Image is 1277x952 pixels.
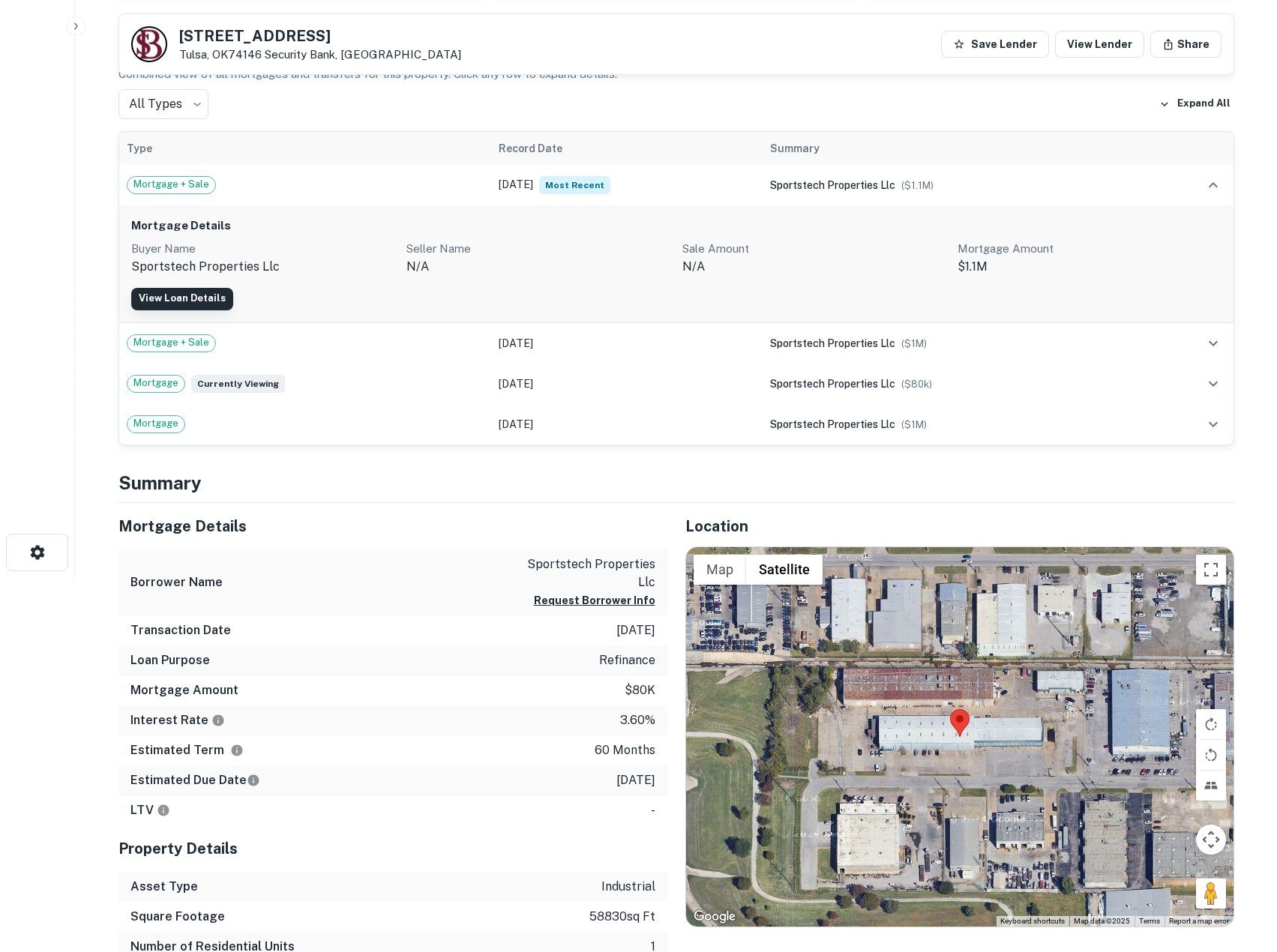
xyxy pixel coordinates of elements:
[118,469,1234,496] h4: Summary
[770,418,895,430] span: sportstech properties llc
[130,573,223,591] h6: Borrower Name
[130,621,231,639] h6: Transaction Date
[1000,916,1065,927] button: Keyboard shortcuts
[191,375,285,393] span: Currently viewing
[131,258,395,276] p: sportstech properties llc
[616,621,655,639] p: [DATE]
[265,48,461,61] a: Security Bank, [GEOGRAPHIC_DATA]
[127,177,215,192] span: Mortgage + Sale
[595,741,655,759] p: 60 months
[406,240,670,258] p: Seller Name
[130,908,225,926] h6: Square Footage
[941,31,1049,58] button: Save Lender
[1150,31,1222,58] button: Share
[130,771,260,789] h6: Estimated Due Date
[690,907,739,927] img: Google
[1201,172,1226,198] button: expand row
[230,744,244,757] svg: Term is based on a standard schedule for this type of loan.
[179,28,461,43] h5: [STREET_ADDRESS]
[1196,740,1226,770] button: Rotate map counterclockwise
[599,651,655,669] p: refinance
[130,878,198,896] h6: Asset Type
[131,240,395,258] p: Buyer Name
[127,376,184,391] span: Mortgage
[539,176,610,194] span: Most Recent
[118,837,667,860] h5: Property Details
[127,335,215,350] span: Mortgage + Sale
[690,907,739,927] a: Open this area in Google Maps (opens a new window)
[1196,825,1226,855] button: Map camera controls
[131,217,1222,235] h6: Mortgage Details
[1196,879,1226,909] button: Drag Pegman onto the map to open Street View
[179,48,461,61] p: Tulsa, OK74146
[682,258,946,276] p: N/A
[130,681,238,699] h6: Mortgage Amount
[520,555,655,591] p: sportstech properties llc
[620,711,655,729] p: 3.60%
[763,132,1146,165] th: Summary
[491,323,763,364] td: [DATE]
[130,741,244,759] h6: Estimated Term
[118,89,208,119] div: All Types
[901,180,934,191] span: ($ 1.1M )
[127,416,184,431] span: Mortgage
[1201,371,1226,397] button: expand row
[770,337,895,349] span: sportstech properties llc
[651,801,655,819] p: -
[131,288,233,310] a: View Loan Details
[491,132,763,165] th: Record Date
[685,515,1234,537] h5: Location
[157,804,170,817] svg: LTVs displayed on the website are for informational purposes only and may be reported incorrectly...
[958,258,1222,276] p: $1.1M
[901,338,927,349] span: ($ 1M )
[694,555,746,585] button: Show street map
[491,165,763,205] td: [DATE]
[130,801,170,819] h6: LTV
[211,714,225,727] svg: The interest rates displayed on the website are for informational purposes only and may be report...
[1139,917,1160,925] a: Terms (opens in new tab)
[625,681,655,699] p: $80k
[901,419,927,430] span: ($ 1M )
[130,651,210,669] h6: Loan Purpose
[601,878,655,896] p: industrial
[1201,412,1226,437] button: expand row
[770,378,895,390] span: sportstech properties llc
[534,591,655,609] button: Request Borrower Info
[247,774,260,787] svg: Estimate is based on a standard schedule for this type of loan.
[1055,31,1144,58] a: View Lender
[491,364,763,404] td: [DATE]
[1074,917,1130,925] span: Map data ©2025
[118,515,667,537] h5: Mortgage Details
[1202,832,1277,904] iframe: Chat Widget
[1196,709,1226,739] button: Rotate map clockwise
[901,379,932,390] span: ($ 80k )
[958,240,1222,258] p: Mortgage Amount
[491,404,763,445] td: [DATE]
[1196,555,1226,585] button: Toggle fullscreen view
[770,179,895,191] span: sportstech properties llc
[616,771,655,789] p: [DATE]
[1196,771,1226,801] button: Tilt map
[589,908,655,926] p: 58830 sq ft
[1169,917,1229,925] a: Report a map error
[746,555,823,585] button: Show satellite imagery
[1156,93,1234,115] button: Expand All
[1201,331,1226,356] button: expand row
[682,240,946,258] p: Sale Amount
[119,132,491,165] th: Type
[130,711,225,729] h6: Interest Rate
[406,258,670,276] p: n/a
